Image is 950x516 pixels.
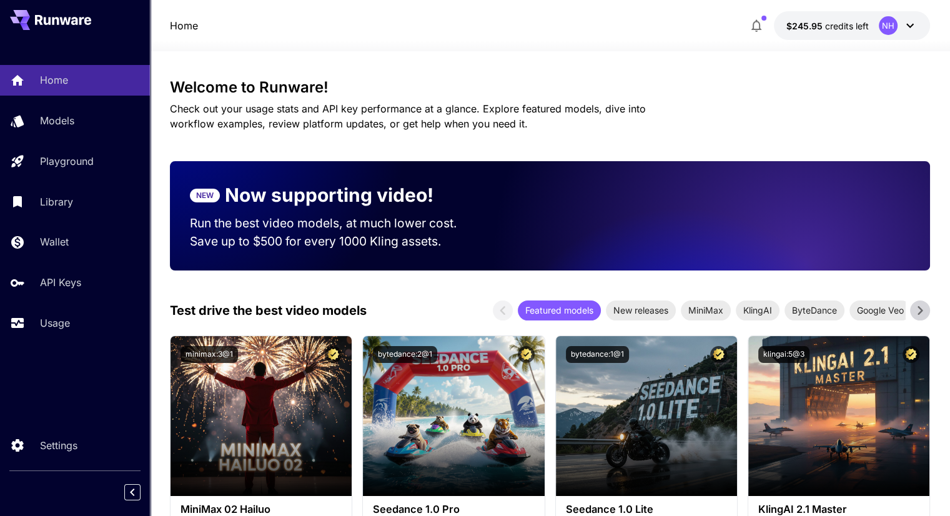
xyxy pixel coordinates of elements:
[606,300,676,320] div: New releases
[681,304,731,317] span: MiniMax
[170,301,367,320] p: Test drive the best video models
[170,18,198,33] nav: breadcrumb
[40,154,94,169] p: Playground
[518,304,601,317] span: Featured models
[170,102,646,130] span: Check out your usage stats and API key performance at a glance. Explore featured models, dive int...
[40,72,68,87] p: Home
[134,481,150,504] div: Collapse sidebar
[758,346,809,363] button: klingai:5@3
[566,346,629,363] button: bytedance:1@1
[784,300,844,320] div: ByteDance
[566,504,727,515] h3: Seedance 1.0 Lite
[879,16,898,35] div: NH
[849,300,911,320] div: Google Veo
[748,336,929,496] img: alt
[736,304,779,317] span: KlingAI
[124,484,141,500] button: Collapse sidebar
[710,346,727,363] button: Certified Model – Vetted for best performance and includes a commercial license.
[774,11,930,40] button: $245.95285NH
[40,113,74,128] p: Models
[681,300,731,320] div: MiniMax
[786,19,869,32] div: $245.95285
[736,300,779,320] div: KlingAI
[171,336,352,496] img: alt
[190,232,481,251] p: Save up to $500 for every 1000 Kling assets.
[225,181,433,209] p: Now supporting video!
[825,21,869,31] span: credits left
[784,304,844,317] span: ByteDance
[606,304,676,317] span: New releases
[196,190,214,201] p: NEW
[40,438,77,453] p: Settings
[373,346,437,363] button: bytedance:2@1
[170,18,198,33] a: Home
[903,346,919,363] button: Certified Model – Vetted for best performance and includes a commercial license.
[518,300,601,320] div: Featured models
[518,346,535,363] button: Certified Model – Vetted for best performance and includes a commercial license.
[40,234,69,249] p: Wallet
[170,79,930,96] h3: Welcome to Runware!
[181,346,238,363] button: minimax:3@1
[40,194,73,209] p: Library
[181,504,342,515] h3: MiniMax 02 Hailuo
[325,346,342,363] button: Certified Model – Vetted for best performance and includes a commercial license.
[40,275,81,290] p: API Keys
[758,504,919,515] h3: KlingAI 2.1 Master
[373,504,534,515] h3: Seedance 1.0 Pro
[786,21,825,31] span: $245.95
[190,214,481,232] p: Run the best video models, at much lower cost.
[556,336,737,496] img: alt
[363,336,544,496] img: alt
[40,315,70,330] p: Usage
[849,304,911,317] span: Google Veo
